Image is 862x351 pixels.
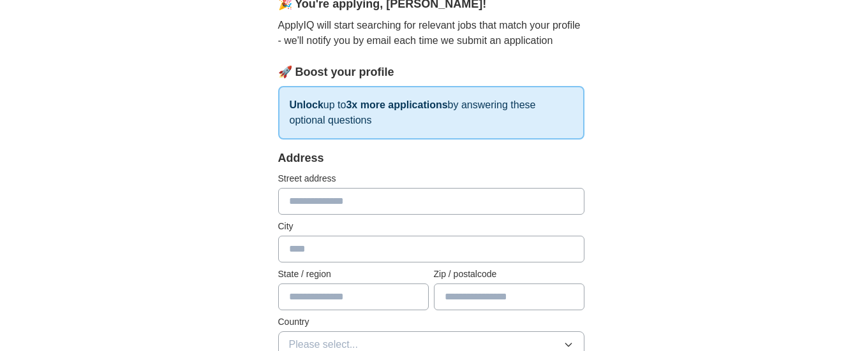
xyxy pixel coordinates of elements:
div: Address [278,150,584,167]
strong: 3x more applications [346,99,447,110]
strong: Unlock [290,99,323,110]
label: State / region [278,268,429,281]
label: Zip / postalcode [434,268,584,281]
div: 🚀 Boost your profile [278,64,584,81]
label: Country [278,315,584,329]
p: ApplyIQ will start searching for relevant jobs that match your profile - we'll notify you by emai... [278,18,584,48]
label: City [278,220,584,233]
p: up to by answering these optional questions [278,86,584,140]
label: Street address [278,172,584,185]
